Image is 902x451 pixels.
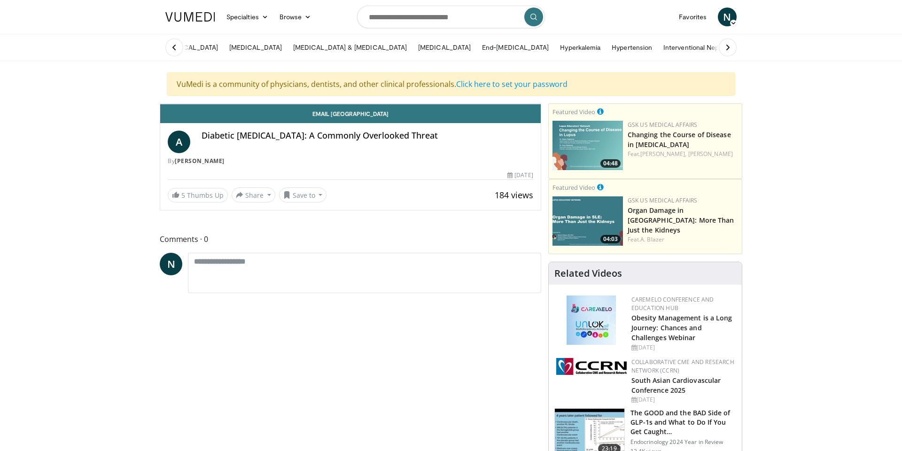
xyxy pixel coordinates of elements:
a: A. Blazer [640,235,664,243]
span: 04:48 [600,159,621,168]
div: Feat. [628,150,738,158]
a: Hyperkalemia [554,38,606,57]
h4: Diabetic [MEDICAL_DATA]: A Commonly Overlooked Threat [202,131,533,141]
a: [PERSON_NAME], [640,150,686,158]
img: VuMedi Logo [165,12,215,22]
button: Share [232,187,275,202]
div: [DATE] [507,171,533,179]
img: 617c1126-5952-44a1-b66c-75ce0166d71c.png.150x105_q85_crop-smart_upscale.jpg [552,121,623,170]
div: VuMedi is a community of physicians, dentists, and other clinical professionals. [167,72,735,96]
h3: The GOOD and the BAD Side of GLP-1s and What to Do If You Get Caught… [630,408,736,436]
img: a04ee3ba-8487-4636-b0fb-5e8d268f3737.png.150x105_q85_autocrop_double_scale_upscale_version-0.2.png [556,358,627,375]
span: Comments 0 [160,233,541,245]
a: GSK US Medical Affairs [628,196,698,204]
a: End-[MEDICAL_DATA] [476,38,554,57]
div: [DATE] [631,396,734,404]
a: [MEDICAL_DATA] [412,38,476,57]
a: Organ Damage in [GEOGRAPHIC_DATA]: More Than Just the Kidneys [628,206,734,234]
div: By [168,157,533,165]
a: Specialties [221,8,274,26]
a: GSK US Medical Affairs [628,121,698,129]
a: 04:03 [552,196,623,246]
a: A [168,131,190,153]
img: e91ec583-8f54-4b52-99b4-be941cf021de.png.150x105_q85_crop-smart_upscale.jpg [552,196,623,246]
a: 04:48 [552,121,623,170]
a: N [160,253,182,275]
a: Hypertension [606,38,658,57]
span: 04:03 [600,235,621,243]
a: Email [GEOGRAPHIC_DATA] [160,104,541,123]
a: Interventional Nephrology [658,38,747,57]
div: Feat. [628,235,738,244]
a: 5 Thumbs Up [168,188,228,202]
a: Collaborative CME and Research Network (CCRN) [631,358,734,374]
a: Click here to set your password [456,79,568,89]
a: [PERSON_NAME] [688,150,733,158]
small: Featured Video [552,183,595,192]
h4: Related Videos [554,268,622,279]
a: Obesity Management is a Long Journey: Chances and Challenges Webinar [631,313,732,342]
span: 184 views [495,189,533,201]
a: [MEDICAL_DATA] [224,38,288,57]
small: Featured Video [552,108,595,116]
img: 45df64a9-a6de-482c-8a90-ada250f7980c.png.150x105_q85_autocrop_double_scale_upscale_version-0.2.jpg [567,295,616,345]
a: N [718,8,737,26]
span: 5 [181,191,185,200]
a: CaReMeLO Conference and Education Hub [631,295,714,312]
p: Endocrinology 2024 Year in Review [630,438,736,446]
a: [PERSON_NAME] [175,157,225,165]
input: Search topics, interventions [357,6,545,28]
button: Save to [279,187,327,202]
a: South Asian Cardiovascular Conference 2025 [631,376,721,395]
a: Changing the Course of Disease in [MEDICAL_DATA] [628,130,731,149]
a: [MEDICAL_DATA] & [MEDICAL_DATA] [288,38,412,57]
a: Browse [274,8,317,26]
div: [DATE] [631,343,734,352]
a: Favorites [673,8,712,26]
